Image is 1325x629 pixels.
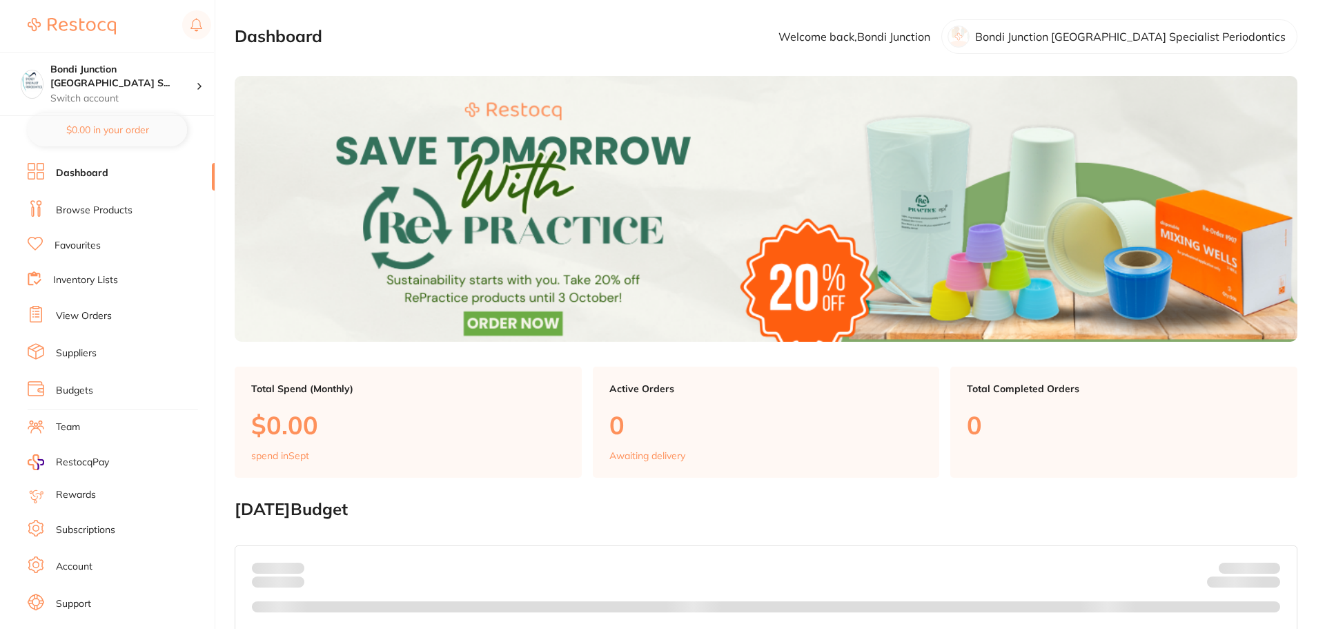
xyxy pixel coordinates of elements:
img: Restocq Logo [28,18,116,35]
a: Suppliers [56,347,97,360]
a: Team [56,420,80,434]
a: Inventory Lists [53,273,118,287]
p: Switch account [50,92,196,106]
h2: [DATE] Budget [235,500,1297,519]
a: Active Orders0Awaiting delivery [593,367,940,478]
p: Remaining: [1207,574,1280,590]
p: Welcome back, Bondi Junction [778,30,930,43]
p: Total Spend (Monthly) [251,383,565,394]
p: Budget: [1219,563,1280,574]
p: Spent: [252,563,304,574]
img: Dashboard [235,76,1297,342]
a: Account [56,560,92,574]
a: Subscriptions [56,523,115,537]
a: RestocqPay [28,454,109,470]
p: Bondi Junction [GEOGRAPHIC_DATA] Specialist Periodontics [975,30,1286,43]
strong: $0.00 [280,562,304,574]
strong: $0.00 [1256,579,1280,591]
a: Favourites [55,239,101,253]
img: RestocqPay [28,454,44,470]
p: Active Orders [609,383,923,394]
button: $0.00 in your order [28,113,187,146]
a: Total Completed Orders0 [950,367,1297,478]
p: spend in Sept [251,450,309,461]
p: 0 [967,411,1281,439]
strong: $NaN [1253,562,1280,574]
a: Restocq Logo [28,10,116,42]
img: Bondi Junction Sydney Specialist Periodontics [21,70,43,92]
a: Budgets [56,384,93,398]
p: $0.00 [251,411,565,439]
p: Awaiting delivery [609,450,685,461]
h2: Dashboard [235,27,322,46]
span: RestocqPay [56,456,109,470]
a: Browse Products [56,204,132,217]
p: Total Completed Orders [967,383,1281,394]
a: Rewards [56,488,96,502]
a: Total Spend (Monthly)$0.00spend inSept [235,367,582,478]
a: Support [56,597,91,611]
p: 0 [609,411,923,439]
h4: Bondi Junction Sydney Specialist Periodontics [50,63,196,90]
a: Dashboard [56,166,108,180]
p: month [252,574,304,590]
a: View Orders [56,309,112,323]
